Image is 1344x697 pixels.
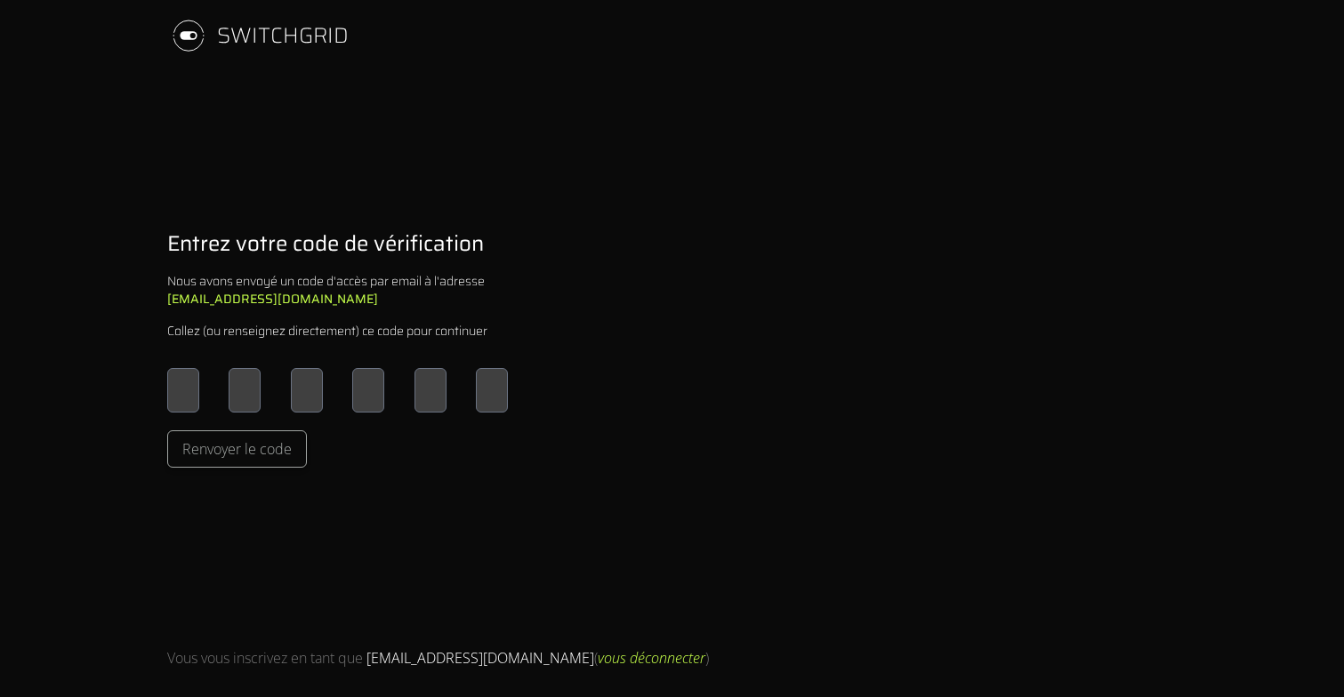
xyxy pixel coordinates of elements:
[167,322,487,340] div: Collez (ou renseignez directement) ce code pour continuer
[414,368,447,413] input: Please enter OTP character 5
[291,368,323,413] input: Please enter OTP character 3
[598,648,705,668] span: vous déconnecter
[217,21,349,50] div: SWITCHGRID
[476,368,508,413] input: Please enter OTP character 6
[167,229,484,258] h1: Entrez votre code de vérification
[167,647,709,669] div: Vous vous inscrivez en tant que ( )
[182,438,292,460] span: Renvoyer le code
[167,272,509,308] div: Nous avons envoyé un code d'accès par email à l'adresse
[167,368,199,413] input: Please enter OTP character 1
[167,289,378,308] b: [EMAIL_ADDRESS][DOMAIN_NAME]
[229,368,261,413] input: Please enter OTP character 2
[366,648,594,668] span: [EMAIL_ADDRESS][DOMAIN_NAME]
[352,368,384,413] input: Please enter OTP character 4
[167,430,307,468] button: Renvoyer le code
